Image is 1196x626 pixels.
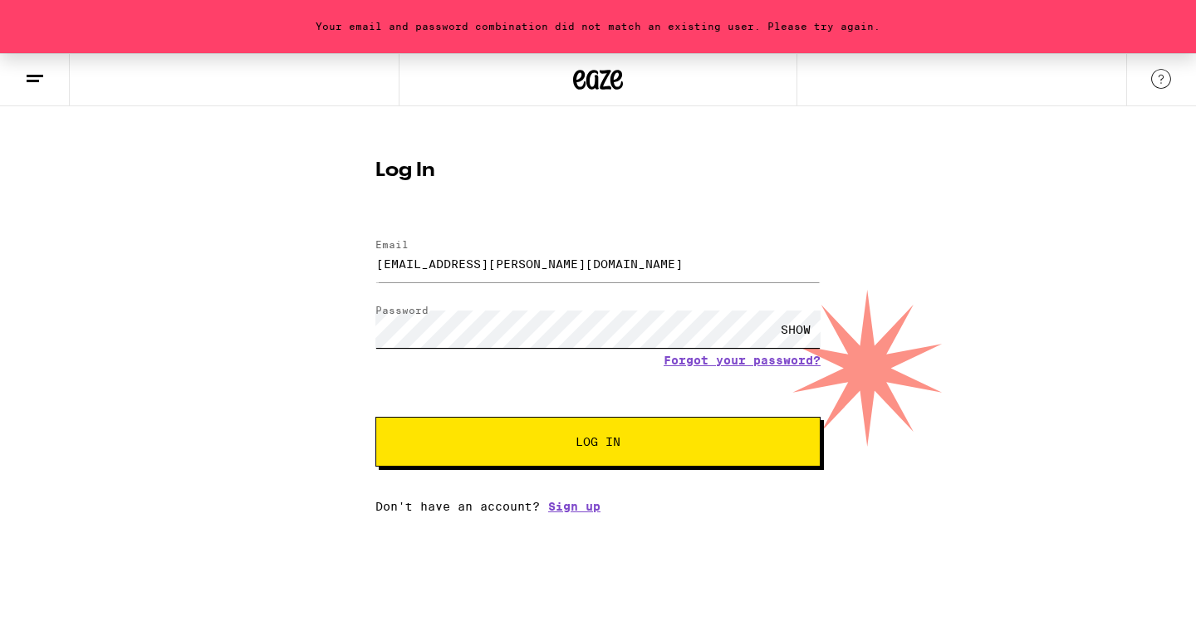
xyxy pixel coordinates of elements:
[664,354,821,367] a: Forgot your password?
[771,311,821,348] div: SHOW
[375,245,821,282] input: Email
[375,239,409,250] label: Email
[576,436,620,447] span: Log In
[375,161,821,181] h1: Log In
[375,417,821,467] button: Log In
[375,305,429,315] label: Password
[375,500,821,513] div: Don't have an account?
[548,500,600,513] a: Sign up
